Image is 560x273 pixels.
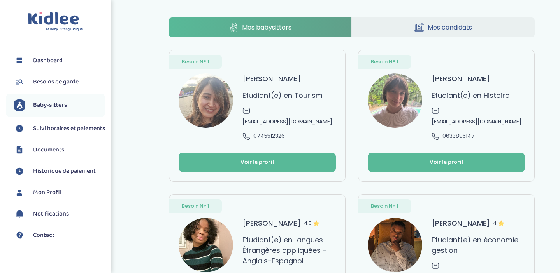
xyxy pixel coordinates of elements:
span: [EMAIL_ADDRESS][DOMAIN_NAME] [432,118,521,126]
span: Suivi horaires et paiements [33,124,105,133]
h3: [PERSON_NAME] [432,73,490,84]
h3: [PERSON_NAME] [432,218,504,228]
p: Etudiant(e) en Tourism [242,90,323,101]
a: Suivi horaires et paiements [14,123,105,134]
a: Mes candidats [352,17,535,37]
h3: [PERSON_NAME] [242,73,301,84]
img: dashboard.svg [14,55,25,66]
a: Besoin N° 1 avatar [PERSON_NAME] Etudiant(e) en Tourism [EMAIL_ADDRESS][DOMAIN_NAME] 0745512326 V... [169,50,346,182]
span: Mes candidats [428,23,472,32]
a: Documents [14,144,105,156]
img: suivihoraire.svg [14,123,25,134]
span: 4 [493,218,504,228]
a: Notifications [14,208,105,220]
img: besoin.svg [14,76,25,88]
span: Besoin N° 1 [371,202,398,210]
a: Besoins de garde [14,76,105,88]
span: Historique de paiement [33,167,96,176]
img: logo.svg [28,12,83,31]
span: Mon Profil [33,188,61,197]
a: Baby-sitters [14,99,105,111]
span: 0745512326 [253,132,285,140]
span: Notifications [33,209,69,219]
img: avatar [179,218,233,272]
span: Baby-sitters [33,101,67,110]
p: Etudiant(e) en économie gestion [432,235,525,256]
span: Dashboard [33,56,63,65]
span: Mes babysitters [242,23,291,32]
img: avatar [368,73,422,128]
div: Voir le profil [430,158,463,167]
a: Historique de paiement [14,165,105,177]
span: 4.5 [304,218,319,228]
span: Besoin N° 1 [371,58,398,66]
span: Documents [33,145,64,155]
span: 0633895147 [442,132,475,140]
img: suivihoraire.svg [14,165,25,177]
div: Voir le profil [241,158,274,167]
button: Voir le profil [179,153,336,172]
img: notification.svg [14,208,25,220]
a: Besoin N° 1 avatar [PERSON_NAME] Etudiant(e) en Histoire [EMAIL_ADDRESS][DOMAIN_NAME] 0633895147 ... [358,50,535,182]
h3: [PERSON_NAME] [242,218,319,228]
span: Contact [33,231,54,240]
a: Mon Profil [14,187,105,198]
span: Besoins de garde [33,77,79,87]
a: Mes babysitters [169,17,352,37]
img: avatar [179,73,233,128]
a: Dashboard [14,55,105,66]
p: Etudiant(e) en Langues Étrangères appliquées - Anglais-Espagnol [242,235,336,266]
a: Contact [14,230,105,241]
img: avatar [368,218,422,272]
button: Voir le profil [368,153,525,172]
img: profil.svg [14,187,25,198]
img: babysitters.svg [14,99,25,111]
span: Besoin N° 1 [182,58,209,66]
span: Besoin N° 1 [182,202,209,210]
span: [EMAIL_ADDRESS][DOMAIN_NAME] [242,118,332,126]
img: contact.svg [14,230,25,241]
p: Etudiant(e) en Histoire [432,90,509,101]
img: documents.svg [14,144,25,156]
